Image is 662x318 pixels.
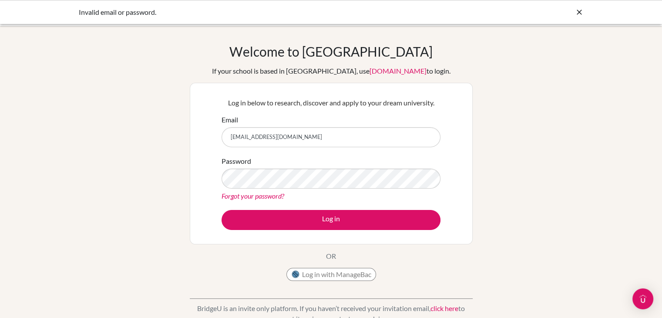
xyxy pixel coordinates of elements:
[370,67,427,75] a: [DOMAIN_NAME]
[222,192,284,200] a: Forgot your password?
[229,44,433,59] h1: Welcome to [GEOGRAPHIC_DATA]
[222,210,440,230] button: Log in
[222,156,251,166] label: Password
[430,304,458,312] a: click here
[79,7,453,17] div: Invalid email or password.
[632,288,653,309] div: Open Intercom Messenger
[212,66,450,76] div: If your school is based in [GEOGRAPHIC_DATA], use to login.
[326,251,336,261] p: OR
[222,98,440,108] p: Log in below to research, discover and apply to your dream university.
[222,115,238,125] label: Email
[286,268,376,281] button: Log in with ManageBac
